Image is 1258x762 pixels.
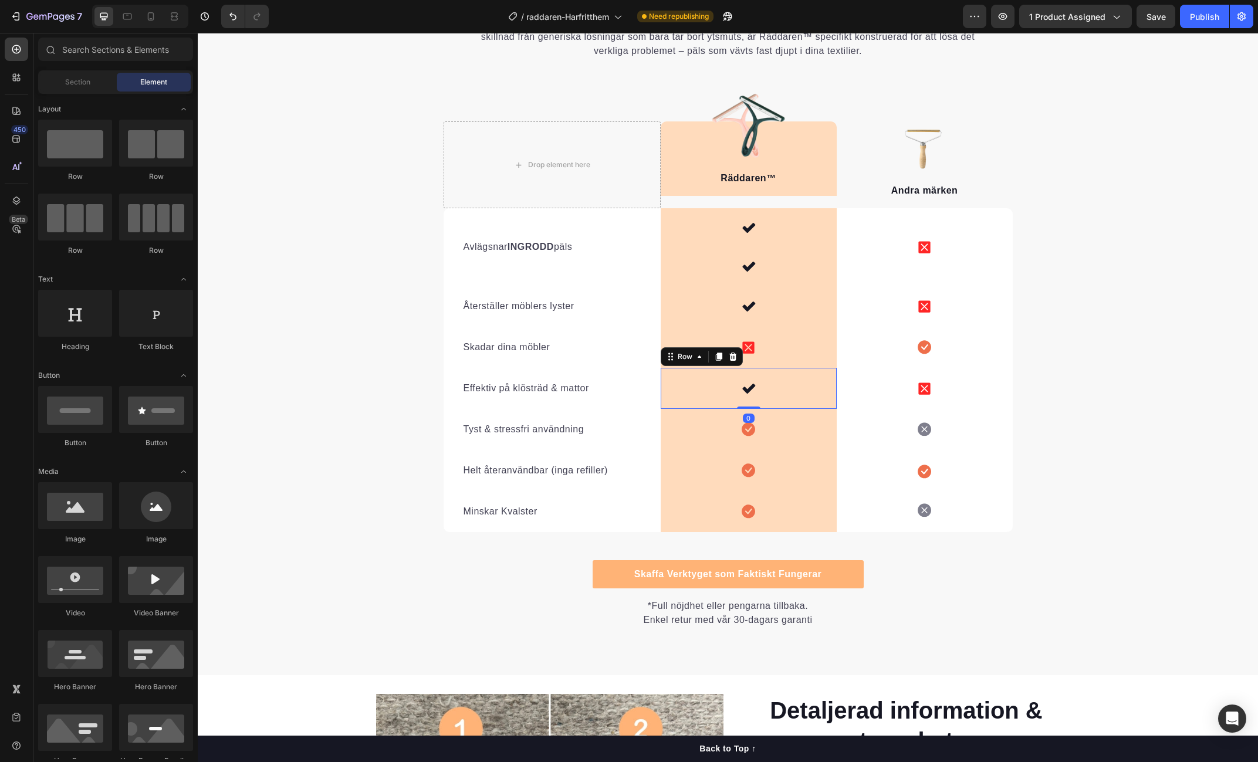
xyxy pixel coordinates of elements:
[9,215,28,224] div: Beta
[701,89,753,141] img: gempages_580640165886690217-3541c6b3-8c65-478d-b231-9e5d5b721952.png
[266,207,443,221] p: Avlägsnar päls
[1218,705,1246,733] div: Open Intercom Messenger
[266,390,443,404] p: Tyst & stressfri användning
[38,38,193,61] input: Search Sections & Elements
[535,661,882,724] h2: Detaljerad information & trygghet
[11,125,28,134] div: 450
[266,348,443,363] p: Effektiv på klösträd & mattor
[1019,5,1132,28] button: 1 product assigned
[65,77,90,87] span: Section
[119,171,193,182] div: Row
[119,682,193,692] div: Hero Banner
[38,274,53,285] span: Text
[266,431,443,445] p: Helt återanvändbar (inga refiller)
[330,127,393,137] div: Drop element here
[521,11,524,23] span: /
[1190,11,1219,23] div: Publish
[174,100,193,118] span: Toggle open
[221,5,269,28] div: Undo/Redo
[395,527,666,556] a: Skaffa Verktyget som Faktiskt Fungerar
[38,466,59,477] span: Media
[396,566,665,580] p: *Full nöjdhet eller pengarna tillbaka.
[119,341,193,352] div: Text Block
[1029,11,1105,23] span: 1 product assigned
[310,209,356,219] strong: INGRODD
[640,151,814,165] p: Andra märken
[502,710,558,722] div: Back to Top ↑
[266,266,443,280] p: Återställer möblers lyster
[174,366,193,385] span: Toggle open
[1137,5,1175,28] button: Save
[437,534,624,548] p: Skaffa Verktyget som Faktiskt Fungerar
[38,534,112,544] div: Image
[38,438,112,448] div: Button
[396,580,665,594] p: Enkel retur med vår 30-dagars garanti
[266,472,443,486] p: Minskar Kvalster
[38,171,112,182] div: Row
[174,270,193,289] span: Toggle open
[38,245,112,256] div: Row
[526,11,609,23] span: raddaren-Harfritthem
[545,381,557,390] div: 0
[649,11,709,22] span: Need republishing
[513,55,589,131] img: gempages_580640165886690217-802c653d-e537-4e43-83ef-946c3f737525.png
[1180,5,1229,28] button: Publish
[119,534,193,544] div: Image
[119,438,193,448] div: Button
[1147,12,1166,22] span: Save
[5,5,87,28] button: 7
[464,138,638,153] p: Räddaren™
[119,608,193,618] div: Video Banner
[38,370,60,381] span: Button
[38,341,112,352] div: Heading
[38,608,112,618] div: Video
[266,307,443,321] p: Skadar dina möbler
[198,33,1258,762] iframe: Design area
[38,104,61,114] span: Layout
[140,77,167,87] span: Element
[174,462,193,481] span: Toggle open
[119,245,193,256] div: Row
[478,319,497,329] div: Row
[77,9,82,23] p: 7
[38,682,112,692] div: Hero Banner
